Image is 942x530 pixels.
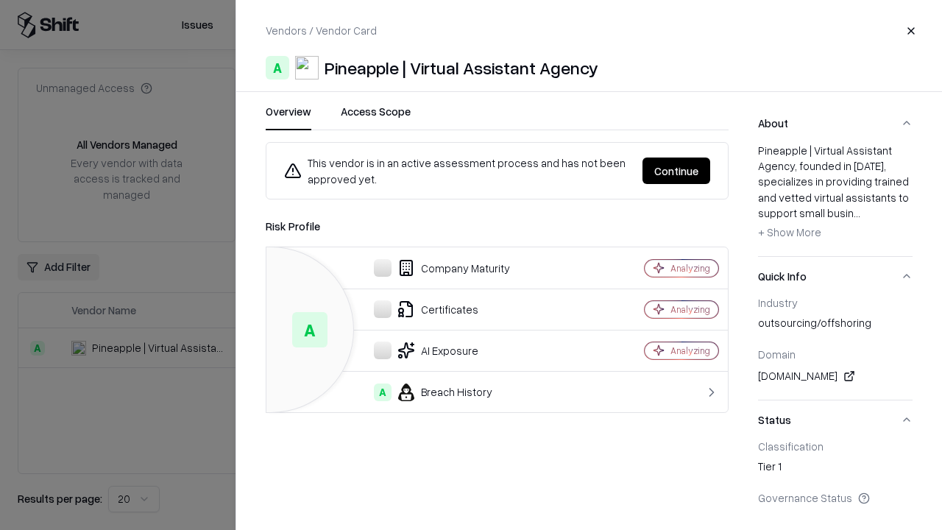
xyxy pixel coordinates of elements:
div: A [374,384,392,401]
button: About [758,104,913,143]
div: Pineapple | Virtual Assistant Agency, founded in [DATE], specializes in providing trained and vet... [758,143,913,244]
div: Company Maturity [278,259,593,277]
button: Quick Info [758,257,913,296]
div: A [292,312,327,347]
span: ... [854,206,860,219]
div: outsourcing/offshoring [758,315,913,336]
div: Breach History [278,384,593,401]
img: Pineapple | Virtual Assistant Agency [295,56,319,79]
div: Quick Info [758,296,913,400]
div: About [758,143,913,256]
button: Status [758,400,913,439]
button: Access Scope [341,104,411,130]
div: Analyzing [670,344,710,357]
div: Risk Profile [266,217,729,235]
button: Overview [266,104,311,130]
div: Industry [758,296,913,309]
button: + Show More [758,221,821,244]
div: Tier 1 [758,459,913,479]
div: A [266,56,289,79]
div: Pineapple | Virtual Assistant Agency [325,56,598,79]
span: + Show More [758,225,821,239]
div: AI Exposure [278,342,593,359]
button: Continue [642,158,710,184]
div: Certificates [278,300,593,318]
div: Analyzing [670,262,710,275]
div: This vendor is in an active assessment process and has not been approved yet. [284,155,631,187]
p: Vendors / Vendor Card [266,23,377,38]
div: Classification [758,439,913,453]
div: Governance Status [758,491,913,504]
div: [DOMAIN_NAME] [758,367,913,385]
div: Domain [758,347,913,361]
div: Analyzing [670,303,710,316]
